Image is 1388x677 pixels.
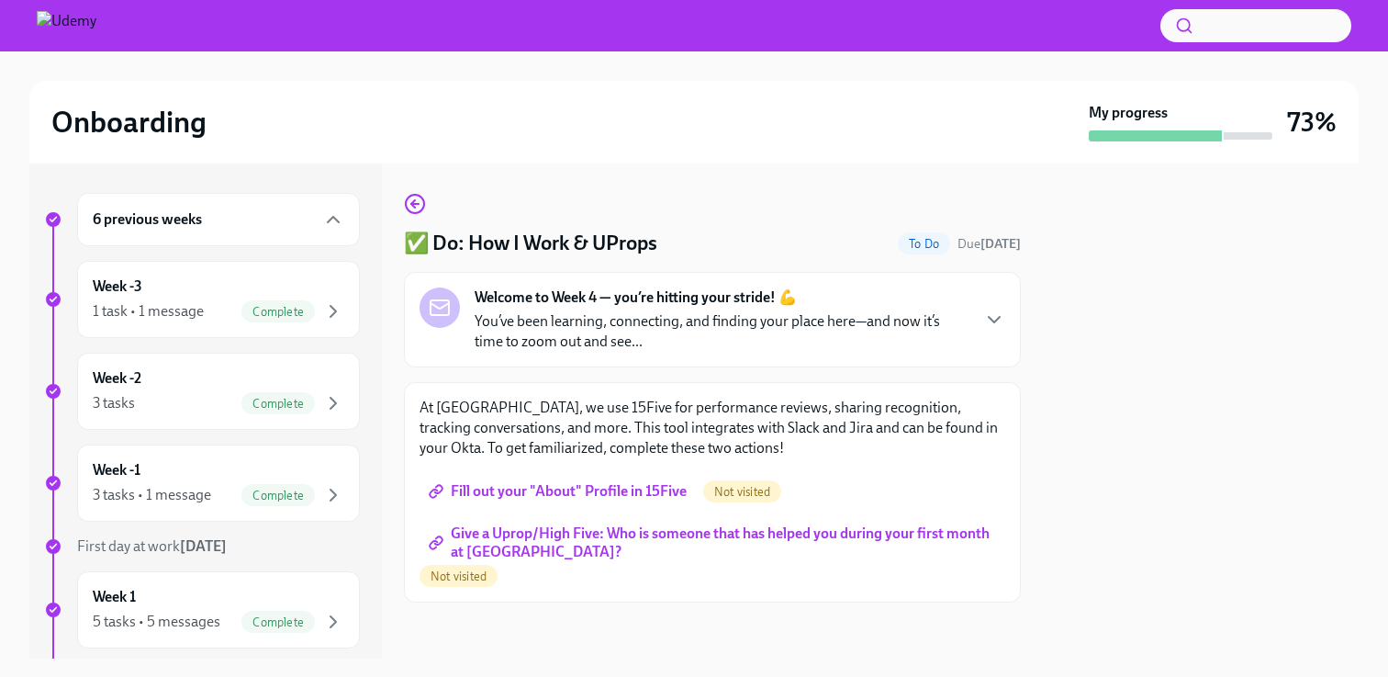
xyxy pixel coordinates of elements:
strong: My progress [1089,103,1168,123]
span: Complete [241,615,315,629]
img: Udemy [37,11,96,40]
span: Complete [241,305,315,319]
div: 1 task • 1 message [93,301,204,322]
p: At [GEOGRAPHIC_DATA], we use 15Five for performance reviews, sharing recognition, tracking conver... [420,398,1005,458]
span: Complete [241,397,315,411]
h6: Week 1 [93,587,136,607]
span: Not visited [420,570,498,583]
span: Fill out your "About" Profile in 15Five [432,482,687,501]
span: To Do [898,237,950,251]
span: Complete [241,489,315,502]
a: Week -31 task • 1 messageComplete [44,261,360,338]
span: Not visited [703,485,781,499]
h3: 73% [1287,106,1337,139]
span: First day at work [77,537,227,555]
strong: [DATE] [980,236,1021,252]
p: You’ve been learning, connecting, and finding your place here—and now it’s time to zoom out and s... [475,311,968,352]
h4: ✅ Do: How I Work & UProps [404,230,657,257]
a: Week -23 tasksComplete [44,353,360,430]
div: 3 tasks [93,393,135,413]
div: 6 previous weeks [77,193,360,246]
span: Give a Uprop/High Five: Who is someone that has helped you during your first month at [GEOGRAPHIC... [432,534,992,552]
h6: Week -2 [93,368,141,389]
a: Week -13 tasks • 1 messageComplete [44,445,360,522]
div: 5 tasks • 5 messages [93,612,220,632]
span: August 23rd, 2025 11:00 [957,235,1021,253]
a: Fill out your "About" Profile in 15Five [420,473,700,510]
span: Due [957,236,1021,252]
a: Week 15 tasks • 5 messagesComplete [44,571,360,649]
a: Give a Uprop/High Five: Who is someone that has helped you during your first month at [GEOGRAPHIC... [420,525,1005,561]
strong: Welcome to Week 4 — you’re hitting your stride! 💪 [475,288,797,308]
h2: Onboarding [51,104,207,141]
strong: [DATE] [180,537,227,555]
h6: Week -1 [93,460,140,480]
h6: 6 previous weeks [93,209,202,230]
div: 3 tasks • 1 message [93,485,211,505]
h6: Week -3 [93,276,142,297]
a: First day at work[DATE] [44,536,360,557]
